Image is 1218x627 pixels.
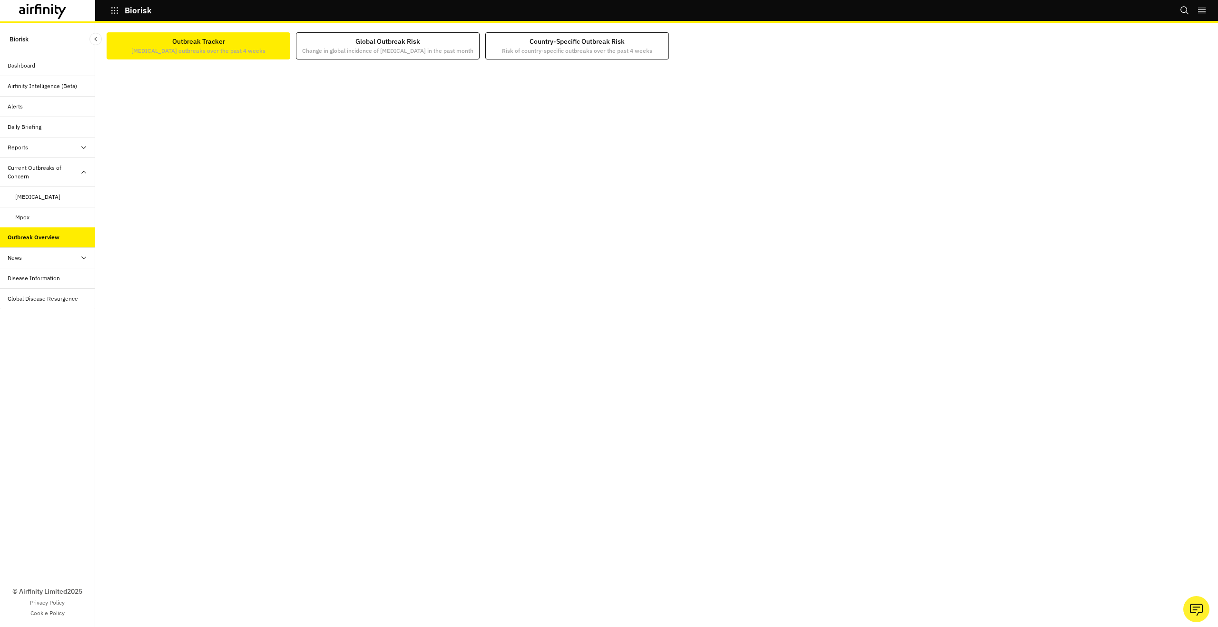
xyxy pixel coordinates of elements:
p: Biorisk [10,30,29,48]
div: Mpox [15,213,29,222]
a: Cookie Policy [30,609,65,617]
div: Outbreak Tracker [131,37,265,55]
iframe: Interactive or visual content [108,65,1205,611]
p: Change in global incidence of [MEDICAL_DATA] in the past month [302,47,473,55]
div: [MEDICAL_DATA] [15,193,60,201]
div: Country-Specific Outbreak Risk [502,37,652,55]
p: [MEDICAL_DATA] outbreaks over the past 4 weeks [131,47,265,55]
button: Ask our analysts [1183,596,1209,622]
p: Biorisk [125,6,152,15]
div: News [8,254,22,262]
p: Risk of country-specific outbreaks over the past 4 weeks [502,47,652,55]
div: Reports [8,143,28,152]
div: Alerts [8,102,23,111]
a: Privacy Policy [30,598,65,607]
button: Close Sidebar [89,33,102,45]
div: Airfinity Intelligence (Beta) [8,82,77,90]
div: Disease Information [8,274,60,283]
div: Global Disease Resurgence [8,294,78,303]
button: Search [1180,2,1189,19]
div: Global Outbreak Risk [302,37,473,55]
div: Current Outbreaks of Concern [8,164,80,181]
p: © Airfinity Limited 2025 [12,587,82,597]
button: Biorisk [110,2,152,19]
div: Outbreak Overview [8,233,59,242]
div: Dashboard [8,61,35,70]
div: Daily Briefing [8,123,41,131]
